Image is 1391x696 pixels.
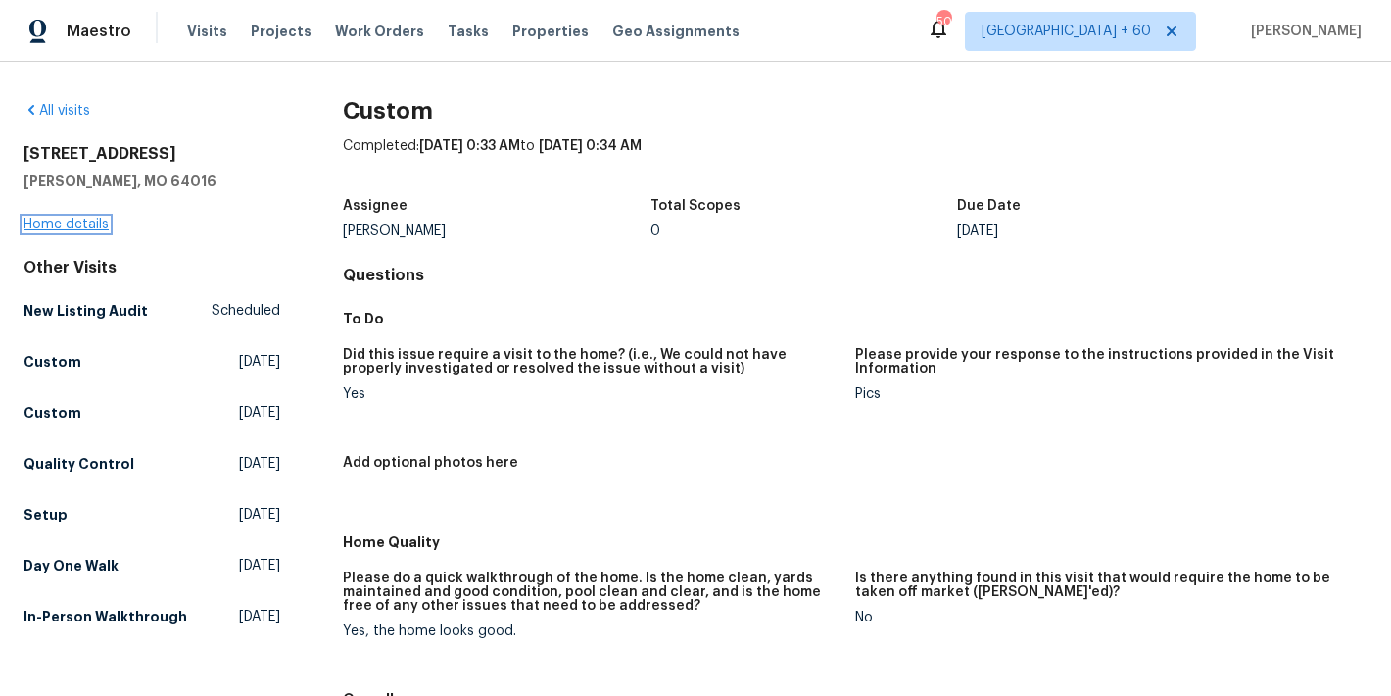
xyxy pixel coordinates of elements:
h5: To Do [343,309,1367,328]
div: Yes [343,387,839,401]
span: [DATE] [239,556,280,575]
span: Projects [251,22,312,41]
span: [GEOGRAPHIC_DATA] + 60 [982,22,1151,41]
span: [DATE] [239,505,280,524]
h5: Add optional photos here [343,456,518,470]
div: 501 [936,12,950,31]
h5: New Listing Audit [24,301,148,321]
h5: Custom [24,352,81,372]
h5: Setup [24,505,68,524]
span: Visits [187,22,227,41]
h5: [PERSON_NAME], MO 64016 [24,172,280,191]
div: [DATE] [957,224,1265,238]
h5: Is there anything found in this visit that would require the home to be taken off market ([PERSON... [855,572,1352,599]
span: [DATE] 0:34 AM [539,139,642,153]
h5: In-Person Walkthrough [24,607,187,626]
a: Quality Control[DATE] [24,446,280,481]
h5: Please provide your response to the instructions provided in the Visit Information [855,348,1352,375]
span: Properties [512,22,589,41]
a: All visits [24,104,90,118]
div: Other Visits [24,258,280,277]
h2: Custom [343,101,1367,121]
h5: Did this issue require a visit to the home? (i.e., We could not have properly investigated or res... [343,348,839,375]
span: [DATE] [239,403,280,423]
a: New Listing AuditScheduled [24,293,280,328]
span: Work Orders [335,22,424,41]
span: Maestro [67,22,131,41]
h5: Quality Control [24,454,134,473]
h5: Due Date [957,199,1021,213]
span: [DATE] [239,352,280,372]
div: Pics [855,387,1352,401]
h5: Home Quality [343,532,1367,552]
a: Custom[DATE] [24,344,280,379]
a: Custom[DATE] [24,395,280,430]
h5: Please do a quick walkthrough of the home. Is the home clean, yards maintained and good condition... [343,572,839,613]
span: [DATE] [239,454,280,473]
a: Home details [24,218,109,231]
h4: Questions [343,266,1367,285]
h5: Total Scopes [650,199,741,213]
div: Yes, the home looks good. [343,624,839,638]
span: [PERSON_NAME] [1243,22,1362,41]
h5: Custom [24,403,81,423]
span: Tasks [448,25,489,38]
span: Geo Assignments [612,22,740,41]
span: [DATE] [239,607,280,626]
h2: [STREET_ADDRESS] [24,144,280,164]
a: In-Person Walkthrough[DATE] [24,599,280,634]
a: Day One Walk[DATE] [24,548,280,583]
div: Completed: to [343,136,1367,187]
div: [PERSON_NAME] [343,224,650,238]
h5: Assignee [343,199,408,213]
div: No [855,611,1352,624]
div: 0 [650,224,958,238]
a: Setup[DATE] [24,497,280,532]
h5: Day One Walk [24,556,119,575]
span: [DATE] 0:33 AM [419,139,520,153]
span: Scheduled [212,301,280,321]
